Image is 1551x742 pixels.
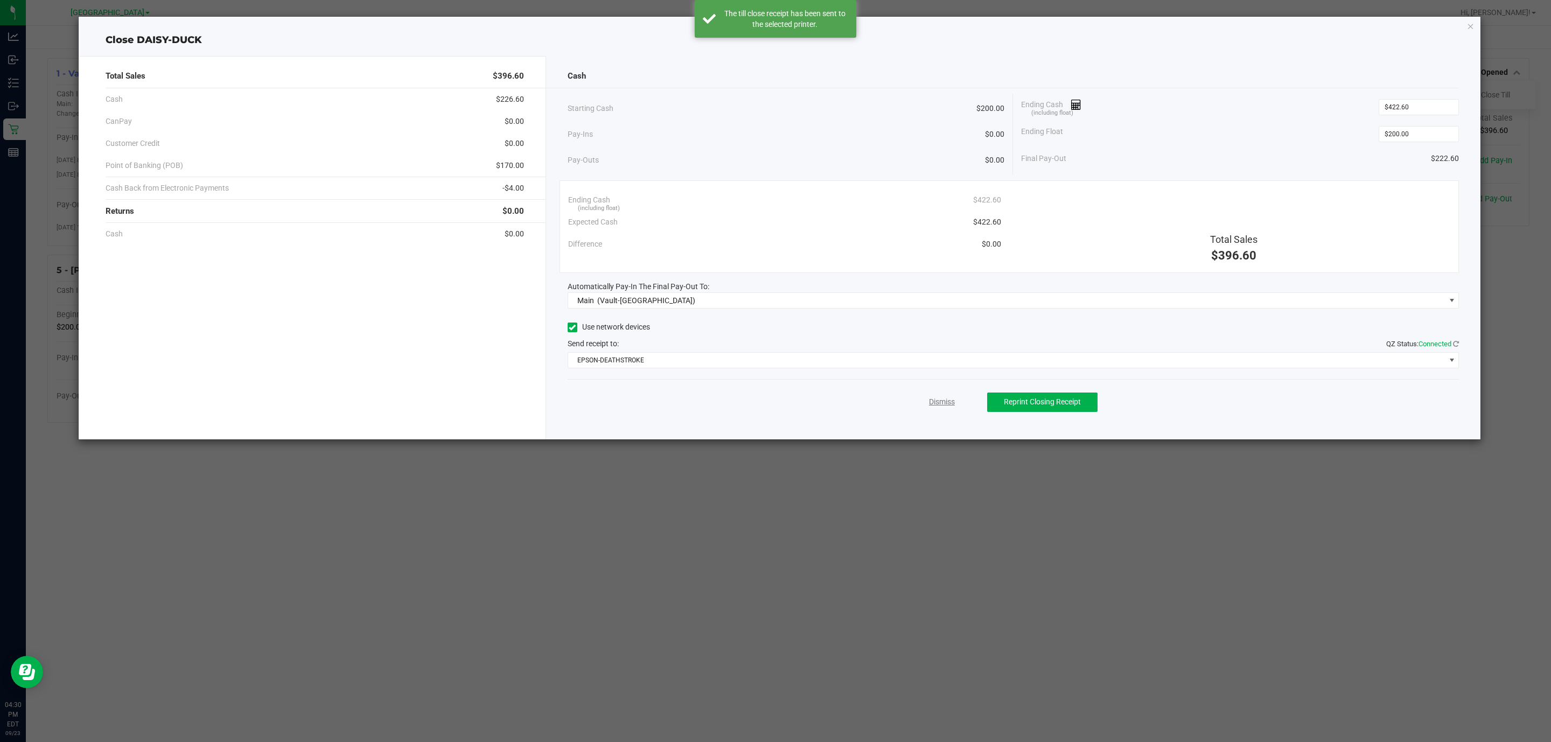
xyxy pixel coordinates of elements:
span: (including float) [1031,109,1073,118]
span: $0.00 [502,205,524,218]
button: Reprint Closing Receipt [987,393,1098,412]
span: Customer Credit [106,138,160,149]
span: Ending Float [1021,126,1063,142]
span: Pay-Ins [568,129,593,140]
span: $422.60 [973,216,1001,228]
span: Pay-Outs [568,155,599,166]
span: $170.00 [496,160,524,171]
span: $422.60 [973,194,1001,206]
span: -$4.00 [502,183,524,194]
span: EPSON-DEATHSTROKE [568,353,1445,368]
span: $0.00 [985,155,1004,166]
span: Cash [106,228,123,240]
span: Total Sales [106,70,145,82]
span: $200.00 [976,103,1004,114]
span: $0.00 [505,228,524,240]
iframe: Resource center [11,656,43,688]
span: Point of Banking (POB) [106,160,183,171]
div: The till close receipt has been sent to the selected printer. [722,8,848,30]
span: $0.00 [505,116,524,127]
span: (including float) [578,204,620,213]
span: Ending Cash [568,194,610,206]
span: Expected Cash [568,216,618,228]
span: Cash Back from Electronic Payments [106,183,229,194]
span: $0.00 [985,129,1004,140]
span: $222.60 [1431,153,1459,164]
div: Close DAISY-DUCK [79,33,1481,47]
span: Send receipt to: [568,339,619,348]
span: Main [577,296,594,305]
span: (Vault-[GEOGRAPHIC_DATA]) [597,296,695,305]
span: Starting Cash [568,103,613,114]
span: $396.60 [493,70,524,82]
span: QZ Status: [1386,340,1459,348]
span: $0.00 [505,138,524,149]
span: Final Pay-Out [1021,153,1066,164]
span: $0.00 [982,239,1001,250]
span: Automatically Pay-In The Final Pay-Out To: [568,282,709,291]
span: $226.60 [496,94,524,105]
span: Cash [106,94,123,105]
span: Reprint Closing Receipt [1004,397,1081,406]
a: Dismiss [929,396,955,408]
span: $396.60 [1211,249,1256,262]
span: Connected [1419,340,1451,348]
span: Cash [568,70,586,82]
span: Total Sales [1210,234,1257,245]
label: Use network devices [568,321,650,333]
div: Returns [106,200,524,223]
span: CanPay [106,116,132,127]
span: Difference [568,239,602,250]
span: Ending Cash [1021,99,1081,115]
